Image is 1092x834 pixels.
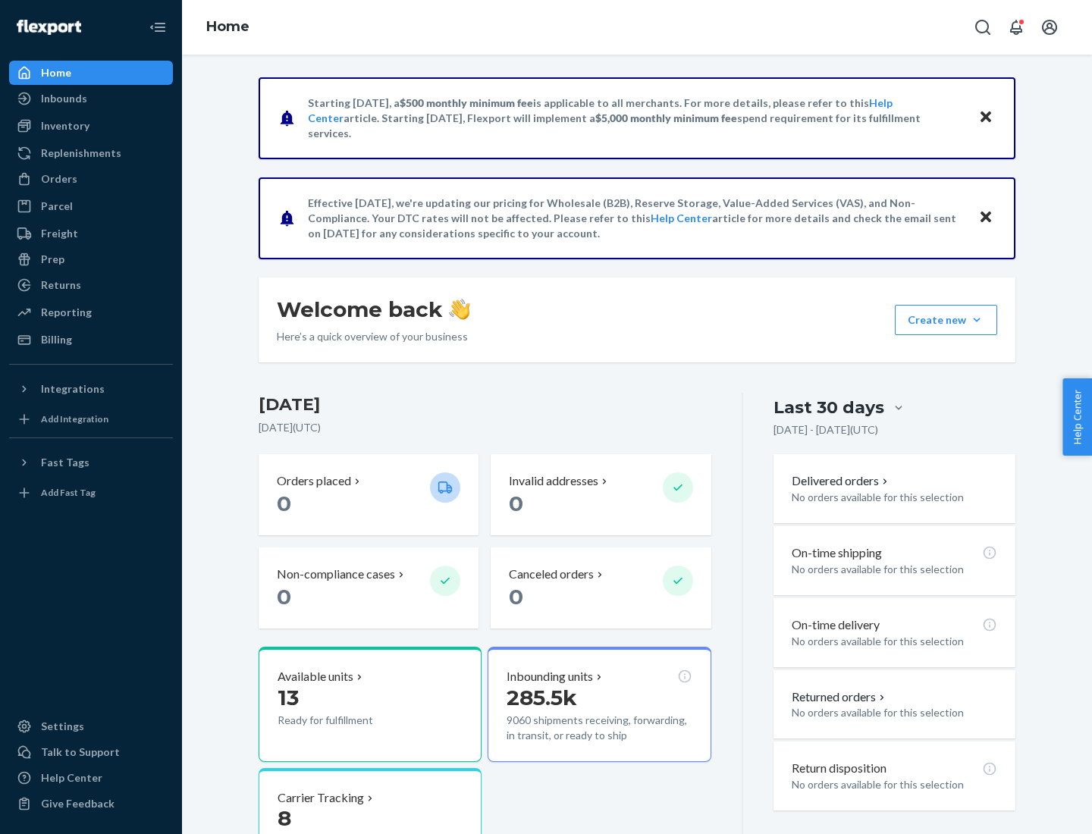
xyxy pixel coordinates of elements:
[792,472,891,490] button: Delivered orders
[792,562,997,577] p: No orders available for this selection
[41,91,87,106] div: Inbounds
[792,760,886,777] p: Return disposition
[9,221,173,246] a: Freight
[773,422,878,437] p: [DATE] - [DATE] ( UTC )
[507,685,577,710] span: 285.5k
[41,745,120,760] div: Talk to Support
[278,668,353,685] p: Available units
[9,167,173,191] a: Orders
[143,12,173,42] button: Close Navigation
[509,584,523,610] span: 0
[9,114,173,138] a: Inventory
[773,396,884,419] div: Last 30 days
[308,196,964,241] p: Effective [DATE], we're updating our pricing for Wholesale (B2B), Reserve Storage, Value-Added Se...
[41,719,84,734] div: Settings
[449,299,470,320] img: hand-wave emoji
[792,634,997,649] p: No orders available for this selection
[9,714,173,738] a: Settings
[259,547,479,629] button: Non-compliance cases 0
[9,740,173,764] a: Talk to Support
[41,226,78,241] div: Freight
[9,328,173,352] a: Billing
[491,454,711,535] button: Invalid addresses 0
[509,491,523,516] span: 0
[278,713,418,728] p: Ready for fulfillment
[9,61,173,85] a: Home
[277,566,395,583] p: Non-compliance cases
[9,194,173,218] a: Parcel
[277,584,291,610] span: 0
[651,212,712,224] a: Help Center
[792,616,880,634] p: On-time delivery
[277,296,470,323] h1: Welcome back
[41,796,115,811] div: Give Feedback
[9,407,173,431] a: Add Integration
[41,252,64,267] div: Prep
[259,420,711,435] p: [DATE] ( UTC )
[9,377,173,401] button: Integrations
[509,472,598,490] p: Invalid addresses
[595,111,737,124] span: $5,000 monthly minimum fee
[194,5,262,49] ol: breadcrumbs
[9,300,173,325] a: Reporting
[895,305,997,335] button: Create new
[41,381,105,397] div: Integrations
[792,490,997,505] p: No orders available for this selection
[41,199,73,214] div: Parcel
[9,86,173,111] a: Inbounds
[9,450,173,475] button: Fast Tags
[41,65,71,80] div: Home
[41,171,77,187] div: Orders
[259,454,479,535] button: Orders placed 0
[9,141,173,165] a: Replenishments
[41,770,102,785] div: Help Center
[259,393,711,417] h3: [DATE]
[41,146,121,161] div: Replenishments
[277,491,291,516] span: 0
[206,18,249,35] a: Home
[792,544,882,562] p: On-time shipping
[41,412,108,425] div: Add Integration
[968,12,998,42] button: Open Search Box
[278,805,291,831] span: 8
[1062,378,1092,456] button: Help Center
[41,277,81,293] div: Returns
[976,207,996,229] button: Close
[976,107,996,129] button: Close
[41,305,92,320] div: Reporting
[1001,12,1031,42] button: Open notifications
[259,647,482,762] button: Available units13Ready for fulfillment
[491,547,711,629] button: Canceled orders 0
[9,766,173,790] a: Help Center
[41,455,89,470] div: Fast Tags
[792,688,888,706] button: Returned orders
[277,329,470,344] p: Here’s a quick overview of your business
[278,789,364,807] p: Carrier Tracking
[507,713,692,743] p: 9060 shipments receiving, forwarding, in transit, or ready to ship
[1034,12,1065,42] button: Open account menu
[277,472,351,490] p: Orders placed
[9,273,173,297] a: Returns
[9,792,173,816] button: Give Feedback
[41,332,72,347] div: Billing
[41,486,96,499] div: Add Fast Tag
[9,481,173,505] a: Add Fast Tag
[792,705,997,720] p: No orders available for this selection
[792,777,997,792] p: No orders available for this selection
[509,566,594,583] p: Canceled orders
[488,647,711,762] button: Inbounding units285.5k9060 shipments receiving, forwarding, in transit, or ready to ship
[400,96,533,109] span: $500 monthly minimum fee
[9,247,173,271] a: Prep
[308,96,964,141] p: Starting [DATE], a is applicable to all merchants. For more details, please refer to this article...
[278,685,299,710] span: 13
[41,118,89,133] div: Inventory
[17,20,81,35] img: Flexport logo
[507,668,593,685] p: Inbounding units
